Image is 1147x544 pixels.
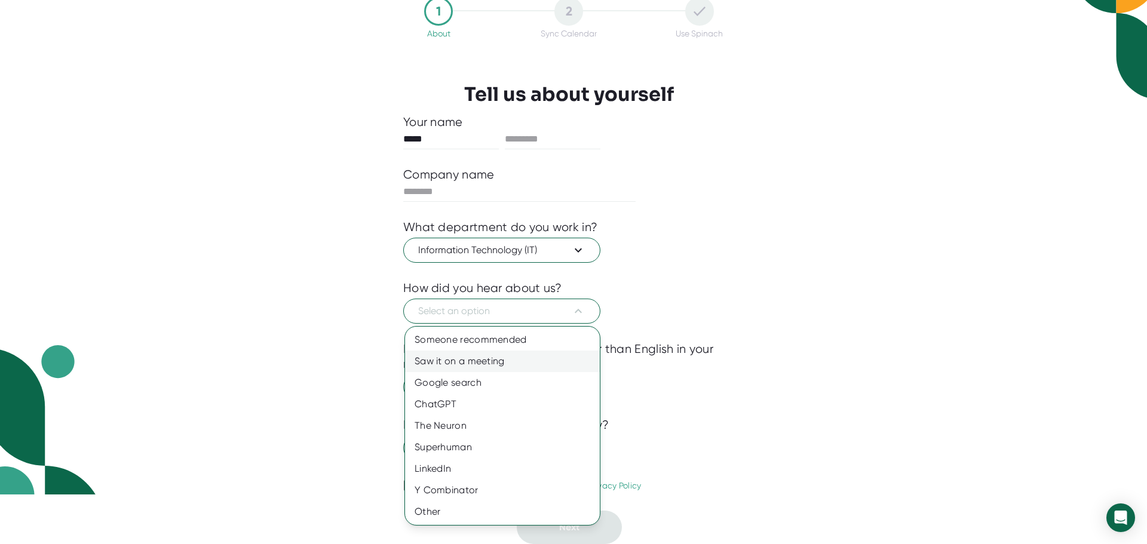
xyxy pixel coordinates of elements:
div: Saw it on a meeting [405,351,600,372]
div: Superhuman [405,437,600,458]
div: Google search [405,372,600,394]
div: Someone recommended [405,329,600,351]
div: LinkedIn [405,458,600,480]
div: Y Combinator [405,480,600,501]
div: The Neuron [405,415,600,437]
div: Open Intercom Messenger [1106,503,1135,532]
div: Other [405,501,600,523]
div: ChatGPT [405,394,600,415]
